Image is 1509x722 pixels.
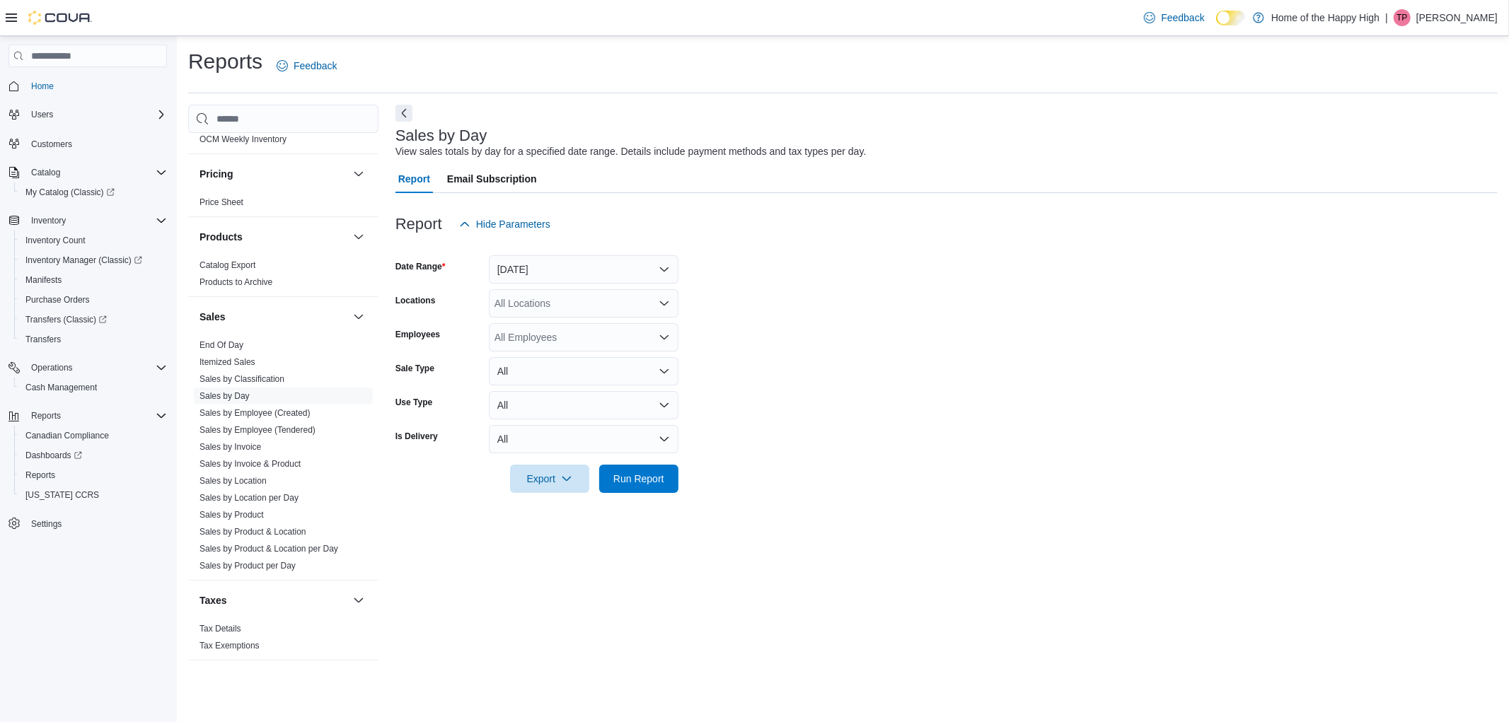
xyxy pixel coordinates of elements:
[14,231,173,250] button: Inventory Count
[20,252,148,269] a: Inventory Manager (Classic)
[200,476,267,486] a: Sales by Location
[20,232,167,249] span: Inventory Count
[200,424,316,436] span: Sales by Employee (Tendered)
[20,379,167,396] span: Cash Management
[200,623,241,634] span: Tax Details
[200,458,301,470] span: Sales by Invoice & Product
[200,510,264,520] a: Sales by Product
[200,459,301,469] a: Sales by Invoice & Product
[20,272,67,289] a: Manifests
[200,260,255,271] span: Catalog Export
[31,362,73,373] span: Operations
[31,139,72,150] span: Customers
[294,59,337,73] span: Feedback
[25,516,67,532] a: Settings
[200,425,316,435] a: Sales by Employee (Tendered)
[25,334,61,345] span: Transfers
[31,109,53,120] span: Users
[25,407,167,424] span: Reports
[25,489,99,501] span: [US_STATE] CCRS
[3,406,173,426] button: Reports
[1216,11,1246,25] input: Dark Mode
[200,640,260,651] span: Tax Exemptions
[489,425,678,453] button: All
[1385,9,1388,26] p: |
[20,379,103,396] a: Cash Management
[3,163,173,182] button: Catalog
[200,475,267,487] span: Sales by Location
[200,230,347,244] button: Products
[3,133,173,153] button: Customers
[14,378,173,397] button: Cash Management
[20,232,91,249] a: Inventory Count
[510,465,589,493] button: Export
[200,276,272,288] span: Products to Archive
[25,164,66,181] button: Catalog
[613,472,664,486] span: Run Report
[200,230,243,244] h3: Products
[519,465,581,493] span: Export
[25,359,167,376] span: Operations
[20,184,167,201] span: My Catalog (Classic)
[200,442,261,452] a: Sales by Invoice
[395,216,442,233] h3: Report
[200,408,311,418] a: Sales by Employee (Created)
[395,397,432,408] label: Use Type
[14,465,173,485] button: Reports
[1138,4,1210,32] a: Feedback
[20,487,105,503] a: [US_STATE] CCRS
[1394,9,1411,26] div: Thalia Pompu
[25,274,62,286] span: Manifests
[25,314,107,325] span: Transfers (Classic)
[25,255,142,266] span: Inventory Manager (Classic)
[200,492,299,503] span: Sales by Location per Day
[25,212,71,229] button: Inventory
[200,441,261,453] span: Sales by Invoice
[200,641,260,651] a: Tax Exemptions
[200,260,255,270] a: Catalog Export
[25,470,55,481] span: Reports
[200,356,255,368] span: Itemized Sales
[350,308,367,325] button: Sales
[20,184,120,201] a: My Catalog (Classic)
[25,450,82,461] span: Dashboards
[1416,9,1498,26] p: [PERSON_NAME]
[200,593,227,607] h3: Taxes
[200,544,338,554] a: Sales by Product & Location per Day
[31,215,66,226] span: Inventory
[3,358,173,378] button: Operations
[200,197,243,208] span: Price Sheet
[20,467,167,484] span: Reports
[200,277,272,287] a: Products to Archive
[1271,9,1380,26] p: Home of the Happy High
[1397,9,1407,26] span: TP
[31,81,54,92] span: Home
[200,310,347,324] button: Sales
[25,212,167,229] span: Inventory
[188,337,378,580] div: Sales
[14,250,173,270] a: Inventory Manager (Classic)
[28,11,92,25] img: Cova
[25,77,167,95] span: Home
[200,197,243,207] a: Price Sheet
[20,447,167,464] span: Dashboards
[200,167,347,181] button: Pricing
[200,509,264,520] span: Sales by Product
[20,331,67,348] a: Transfers
[14,446,173,465] a: Dashboards
[20,447,88,464] a: Dashboards
[200,390,250,402] span: Sales by Day
[1161,11,1204,25] span: Feedback
[25,106,59,123] button: Users
[395,261,446,272] label: Date Range
[20,427,115,444] a: Canadian Compliance
[200,391,250,401] a: Sales by Day
[25,78,59,95] a: Home
[25,164,167,181] span: Catalog
[20,331,167,348] span: Transfers
[25,407,67,424] button: Reports
[20,291,167,308] span: Purchase Orders
[447,165,537,193] span: Email Subscription
[200,357,255,367] a: Itemized Sales
[188,194,378,216] div: Pricing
